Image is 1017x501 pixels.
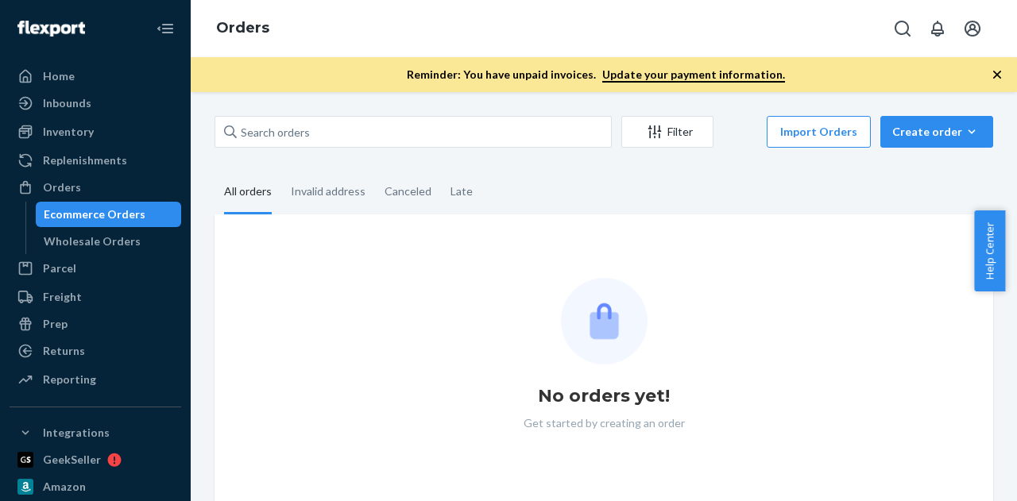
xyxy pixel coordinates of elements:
[43,124,94,140] div: Inventory
[880,116,993,148] button: Create order
[216,19,269,37] a: Orders
[10,256,181,281] a: Parcel
[10,420,181,445] button: Integrations
[43,372,96,387] div: Reporting
[450,171,473,212] div: Late
[215,116,612,148] input: Search orders
[44,206,145,222] div: Ecommerce Orders
[149,13,181,44] button: Close Navigation
[922,13,953,44] button: Open notifications
[43,289,82,305] div: Freight
[43,260,76,276] div: Parcel
[43,479,86,495] div: Amazon
[43,343,85,359] div: Returns
[36,229,182,254] a: Wholesale Orders
[10,447,181,472] a: GeekSeller
[887,13,918,44] button: Open Search Box
[10,474,181,499] a: Amazon
[43,179,81,195] div: Orders
[10,64,181,89] a: Home
[524,415,685,431] p: Get started by creating an order
[36,202,182,227] a: Ecommerce Orders
[407,67,785,83] p: Reminder: You have unpaid invoices.
[974,210,1005,291] button: Help Center
[892,124,981,140] div: Create order
[622,124,713,140] div: Filter
[10,367,181,392] a: Reporting
[10,148,181,173] a: Replenishments
[10,284,181,310] a: Freight
[203,6,282,52] ol: breadcrumbs
[561,278,648,364] img: Empty list
[538,383,670,409] h1: No orders yet!
[43,425,110,441] div: Integrations
[43,68,75,84] div: Home
[10,338,181,364] a: Returns
[10,311,181,337] a: Prep
[385,171,431,212] div: Canceled
[957,13,988,44] button: Open account menu
[44,233,141,249] div: Wholesale Orders
[621,116,713,148] button: Filter
[10,91,181,116] a: Inbounds
[43,95,91,111] div: Inbounds
[43,452,101,468] div: GeekSeller
[17,21,85,37] img: Flexport logo
[291,171,365,212] div: Invalid address
[10,119,181,145] a: Inventory
[43,316,68,332] div: Prep
[767,116,871,148] button: Import Orders
[43,152,127,168] div: Replenishments
[224,171,272,214] div: All orders
[602,67,785,83] a: Update your payment information.
[10,175,181,200] a: Orders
